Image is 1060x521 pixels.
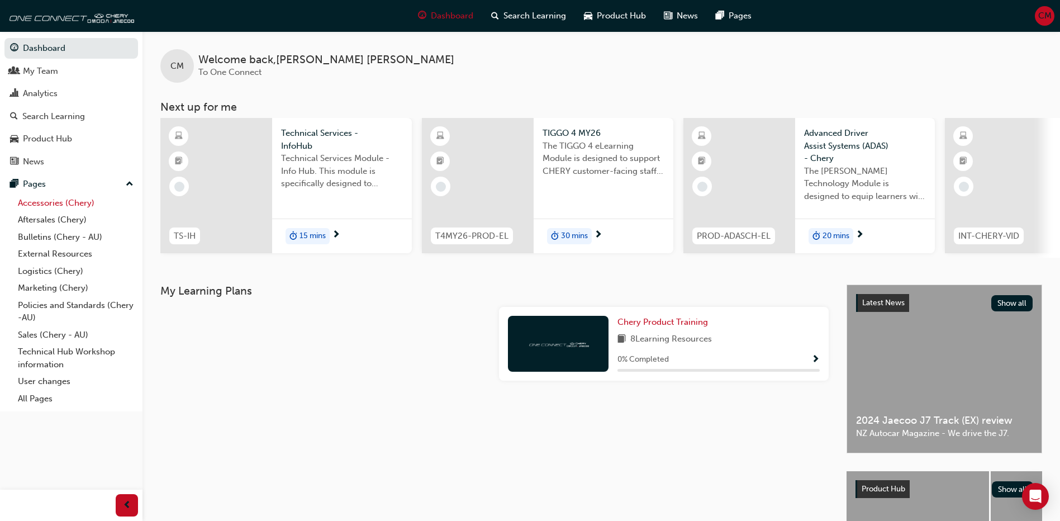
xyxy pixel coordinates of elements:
[10,157,18,167] span: news-icon
[289,229,297,244] span: duration-icon
[23,132,72,145] div: Product Hub
[13,343,138,373] a: Technical Hub Workshop information
[543,127,664,140] span: TIGGO 4 MY26
[300,230,326,243] span: 15 mins
[10,44,18,54] span: guage-icon
[10,67,18,77] span: people-icon
[281,127,403,152] span: Technical Services - InfoHub
[175,154,183,169] span: booktick-icon
[959,129,967,144] span: learningResourceType_ELEARNING-icon
[436,182,446,192] span: learningRecordVerb_NONE-icon
[527,338,589,349] img: oneconnect
[683,118,935,253] a: PROD-ADASCH-ELAdvanced Driver Assist Systems (ADAS) - CheryThe [PERSON_NAME] Technology Module is...
[491,9,499,23] span: search-icon
[617,333,626,347] span: book-icon
[281,152,403,190] span: Technical Services Module - Info Hub. This module is specifically designed to address the require...
[698,154,706,169] span: booktick-icon
[617,317,708,327] span: Chery Product Training
[23,87,58,100] div: Analytics
[23,65,58,78] div: My Team
[697,230,771,243] span: PROD-ADASCH-EL
[503,10,566,22] span: Search Learning
[10,134,18,144] span: car-icon
[142,101,1060,113] h3: Next up for me
[1022,483,1049,510] div: Open Intercom Messenger
[630,333,712,347] span: 8 Learning Resources
[418,9,426,23] span: guage-icon
[332,230,340,240] span: next-icon
[617,316,712,329] a: Chery Product Training
[1035,6,1054,26] button: CM
[436,154,444,169] span: booktick-icon
[992,481,1034,498] button: Show all
[126,177,134,192] span: up-icon
[4,61,138,82] a: My Team
[594,230,602,240] span: next-icon
[575,4,655,27] a: car-iconProduct Hub
[13,211,138,229] a: Aftersales (Chery)
[551,229,559,244] span: duration-icon
[4,36,138,174] button: DashboardMy TeamAnalyticsSearch LearningProduct HubNews
[6,4,134,27] img: oneconnect
[431,10,473,22] span: Dashboard
[22,110,85,123] div: Search Learning
[4,174,138,195] button: Pages
[617,353,669,366] span: 0 % Completed
[804,127,926,165] span: Advanced Driver Assist Systems (ADAS) - Chery
[677,10,698,22] span: News
[174,230,196,243] span: TS-IH
[23,155,44,168] div: News
[716,9,724,23] span: pages-icon
[13,195,138,212] a: Accessories (Chery)
[23,178,46,191] div: Pages
[160,285,829,297] h3: My Learning Plans
[174,182,184,192] span: learningRecordVerb_NONE-icon
[698,129,706,144] span: learningResourceType_ELEARNING-icon
[729,10,752,22] span: Pages
[10,179,18,190] span: pages-icon
[13,245,138,263] a: External Resources
[707,4,760,27] a: pages-iconPages
[811,353,820,367] button: Show Progress
[13,263,138,280] a: Logistics (Chery)
[847,285,1042,453] a: Latest NewsShow all2024 Jaecoo J7 Track (EX) reviewNZ Autocar Magazine - We drive the J7.
[862,298,905,307] span: Latest News
[855,480,1033,498] a: Product HubShow all
[13,390,138,408] a: All Pages
[655,4,707,27] a: news-iconNews
[804,165,926,203] span: The [PERSON_NAME] Technology Module is designed to equip learners with essential knowledge about ...
[170,60,184,73] span: CM
[198,67,262,77] span: To One Connect
[4,83,138,104] a: Analytics
[10,89,18,99] span: chart-icon
[959,182,969,192] span: learningRecordVerb_NONE-icon
[13,373,138,390] a: User changes
[584,9,592,23] span: car-icon
[409,4,482,27] a: guage-iconDashboard
[812,229,820,244] span: duration-icon
[13,229,138,246] a: Bulletins (Chery - AU)
[991,295,1033,311] button: Show all
[959,154,967,169] span: booktick-icon
[123,499,131,513] span: prev-icon
[435,230,508,243] span: T4MY26-PROD-EL
[856,294,1033,312] a: Latest NewsShow all
[13,297,138,326] a: Policies and Standards (Chery -AU)
[10,112,18,122] span: search-icon
[4,106,138,127] a: Search Learning
[855,230,864,240] span: next-icon
[4,151,138,172] a: News
[482,4,575,27] a: search-iconSearch Learning
[597,10,646,22] span: Product Hub
[856,414,1033,427] span: 2024 Jaecoo J7 Track (EX) review
[13,280,138,297] a: Marketing (Chery)
[697,182,707,192] span: learningRecordVerb_NONE-icon
[13,326,138,344] a: Sales (Chery - AU)
[160,118,412,253] a: TS-IHTechnical Services - InfoHubTechnical Services Module - Info Hub. This module is specificall...
[862,484,905,494] span: Product Hub
[436,129,444,144] span: learningResourceType_ELEARNING-icon
[811,355,820,365] span: Show Progress
[4,129,138,149] a: Product Hub
[422,118,673,253] a: T4MY26-PROD-ELTIGGO 4 MY26The TIGGO 4 eLearning Module is designed to support CHERY customer-faci...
